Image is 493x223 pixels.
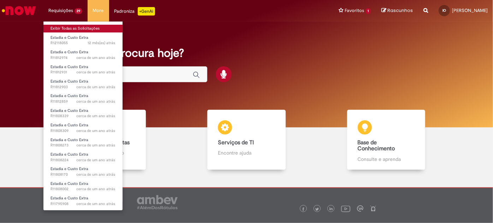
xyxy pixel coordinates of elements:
[302,207,305,211] img: logo_footer_facebook.png
[88,40,115,46] span: 12 mês(es) atrás
[51,137,88,143] span: Estadia e Custo Extra
[51,122,88,128] span: Estadia e Custo Extra
[76,157,115,163] time: 29/07/2024 15:56:30
[138,7,155,16] p: +GenAi
[177,110,316,170] a: Serviços de TI Encontre ajuda
[76,201,115,206] span: cerca de um ano atrás
[43,107,123,120] a: Aberto R11808339 : Estadia e Custo Extra
[51,166,88,171] span: Estadia e Custo Extra
[76,201,115,206] time: 25/07/2024 11:25:05
[452,7,488,13] span: [PERSON_NAME]
[43,34,123,47] a: Aberto R12118055 : Estadia e Custo Extra
[51,172,115,177] span: R11808170
[76,55,115,60] span: cerca de um ano atrás
[76,113,115,119] time: 29/07/2024 16:12:48
[51,93,88,98] span: Estadia e Custo Extra
[76,172,115,177] span: cerca de um ano atrás
[43,92,123,105] a: Aberto R11812859 : Estadia e Custo Extra
[43,21,123,211] ul: Requisições
[76,128,115,133] span: cerca de um ano atrás
[48,7,73,14] span: Requisições
[51,186,115,192] span: R11808002
[357,205,363,212] img: logo_footer_workplace.png
[43,78,123,91] a: Aberto R11812903 : Estadia e Custo Extra
[43,25,123,32] a: Exibir Todas as Solicitações
[76,172,115,177] time: 29/07/2024 15:48:08
[43,165,123,178] a: Aberto R11808170 : Estadia e Custo Extra
[43,48,123,61] a: Aberto R11812974 : Estadia e Custo Extra
[341,204,350,213] img: logo_footer_youtube.png
[75,8,82,14] span: 29
[51,55,115,61] span: R11812974
[137,195,178,209] img: logo_footer_ambev_rotulo_gray.png
[345,7,364,14] span: Favoritos
[76,157,115,163] span: cerca de um ano atrás
[76,99,115,104] time: 30/07/2024 16:14:53
[329,207,333,211] img: logo_footer_linkedin.png
[51,47,442,59] h2: O que você procura hoje?
[51,128,115,134] span: R11808309
[76,143,115,148] time: 29/07/2024 16:02:35
[1,4,37,18] img: ServiceNow
[43,194,123,207] a: Aberto R11795908 : Estadia e Custo Extra
[76,99,115,104] span: cerca de um ano atrás
[442,8,446,13] span: IO
[43,136,123,149] a: Aberto R11808273 : Estadia e Custo Extra
[76,113,115,119] span: cerca de um ano atrás
[51,143,115,148] span: R11808273
[43,180,123,193] a: Aberto R11808002 : Estadia e Custo Extra
[218,139,254,146] b: Serviços de TI
[76,84,115,90] time: 30/07/2024 16:19:30
[51,108,88,113] span: Estadia e Custo Extra
[51,113,115,119] span: R11808339
[51,201,115,207] span: R11795908
[358,139,395,152] b: Base de Conhecimento
[76,186,115,192] span: cerca de um ano atrás
[93,7,104,14] span: More
[51,99,115,104] span: R11812859
[51,195,88,201] span: Estadia e Custo Extra
[43,209,123,222] a: Aberto R11735228 : Estadia e Custo Extra
[76,70,115,75] time: 30/07/2024 16:23:37
[51,157,115,163] span: R11808224
[76,84,115,90] span: cerca de um ano atrás
[51,152,88,157] span: Estadia e Custo Extra
[51,64,88,70] span: Estadia e Custo Extra
[76,186,115,192] time: 29/07/2024 15:29:00
[37,110,177,170] a: Catálogo de Ofertas Abra uma solicitação
[51,35,88,40] span: Estadia e Custo Extra
[370,205,376,212] img: logo_footer_naosei.png
[387,7,413,14] span: Rascunhos
[43,121,123,134] a: Aberto R11808309 : Estadia e Custo Extra
[366,8,371,14] span: 1
[218,149,275,156] p: Encontre ajuda
[76,143,115,148] span: cerca de um ano atrás
[51,181,88,186] span: Estadia e Custo Extra
[76,70,115,75] span: cerca de um ano atrás
[51,49,88,55] span: Estadia e Custo Extra
[381,7,413,14] a: Rascunhos
[316,110,456,170] a: Base de Conhecimento Consulte e aprenda
[51,79,88,84] span: Estadia e Custo Extra
[43,151,123,164] a: Aberto R11808224 : Estadia e Custo Extra
[51,210,88,216] span: Estadia e Custo Extra
[315,207,319,211] img: logo_footer_twitter.png
[51,70,115,75] span: R11812931
[76,128,115,133] time: 29/07/2024 16:07:25
[43,63,123,76] a: Aberto R11812931 : Estadia e Custo Extra
[358,156,415,163] p: Consulte e aprenda
[114,7,155,16] div: Padroniza
[51,40,115,46] span: R12118055
[51,84,115,90] span: R11812903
